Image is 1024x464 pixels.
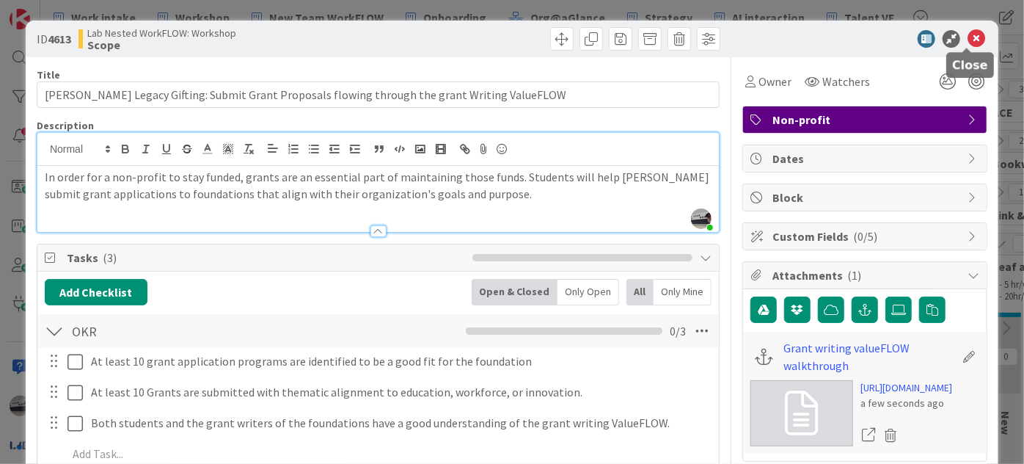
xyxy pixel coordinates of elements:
[91,415,709,432] p: Both students and the grant writers of the foundations have a good understanding of the grant wri...
[37,119,94,132] span: Description
[48,32,71,46] b: 4613
[37,30,71,48] span: ID
[860,396,952,411] div: a few seconds ago
[847,268,861,283] span: ( 1 )
[670,322,686,340] span: 0 / 3
[822,73,870,90] span: Watchers
[45,279,147,305] button: Add Checklist
[860,380,952,396] a: [URL][DOMAIN_NAME]
[654,279,712,305] div: Only Mine
[860,426,877,445] a: Open
[772,228,960,245] span: Custom Fields
[87,39,236,51] b: Scope
[67,249,465,267] span: Tasks
[952,58,988,72] h5: Close
[853,229,877,244] span: ( 0/5 )
[626,279,654,305] div: All
[87,27,236,39] span: Lab Nested WorkFLOW: Workshop
[472,279,557,305] div: Open & Closed
[45,169,712,202] p: In order for a non-profit to stay funded, grants are an essential part of maintaining those funds...
[691,209,712,229] img: jIClQ55mJEe4la83176FWmfCkxn1SgSj.jpg
[758,73,791,90] span: Owner
[67,318,351,344] input: Add Checklist...
[772,150,960,167] span: Dates
[91,353,709,370] p: At least 10 grant application programs are identified to be a good fit for the foundation
[772,267,960,284] span: Attachments
[772,111,960,128] span: Non-profit
[783,339,954,374] a: Grant writing valueFLOW walkthrough
[557,279,619,305] div: Only Open
[37,81,720,108] input: type card name here...
[772,189,960,206] span: Block
[103,250,117,265] span: ( 3 )
[37,68,60,81] label: Title
[91,384,709,401] p: At least 10 Grants are submitted with thematic alignment to education, workforce, or innovation.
